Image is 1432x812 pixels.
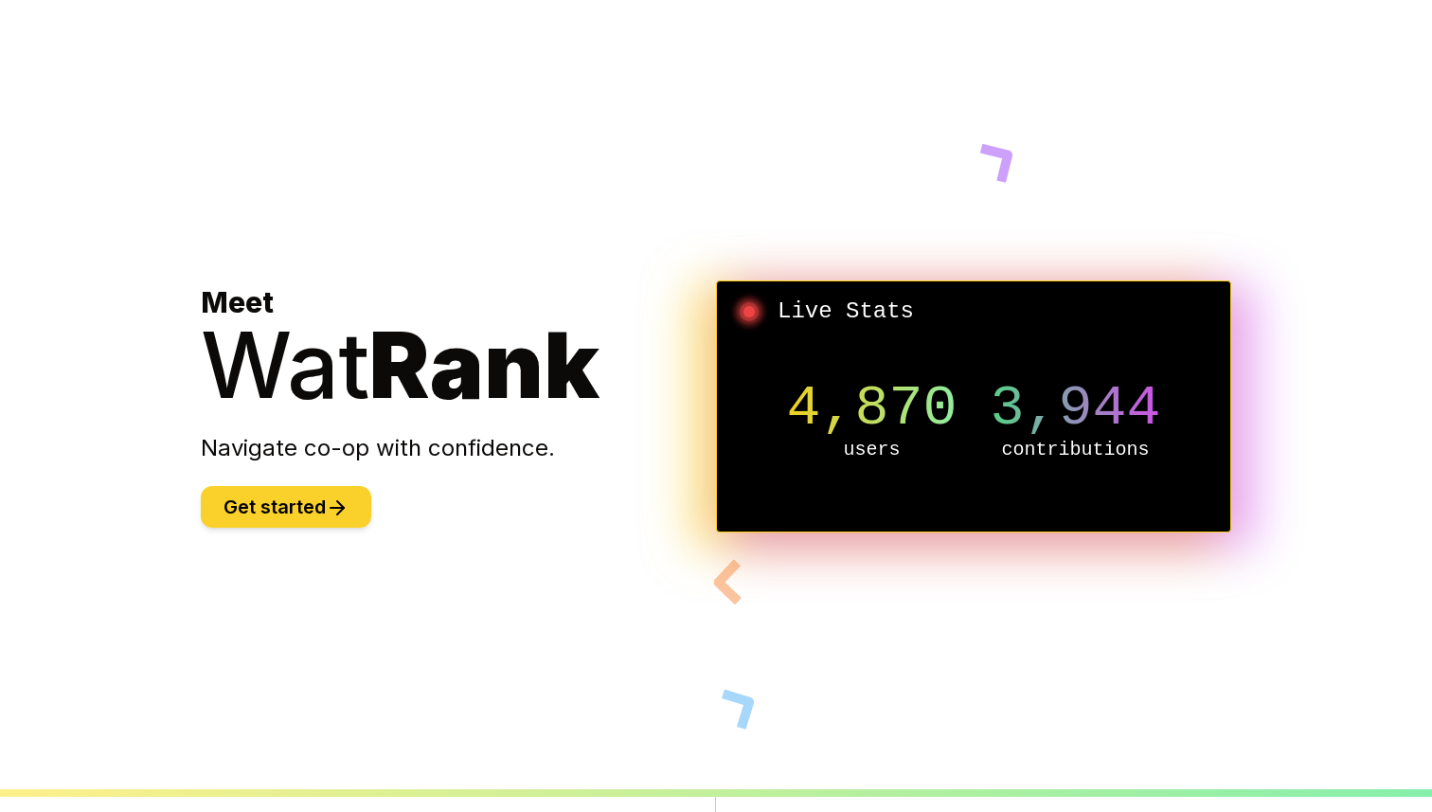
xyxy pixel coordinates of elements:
p: Navigate co-op with confidence. [201,433,716,463]
button: Get started [201,486,371,528]
p: contributions [974,437,1177,463]
p: 3,944 [974,380,1177,437]
p: 4,870 [770,380,974,437]
p: users [770,437,974,463]
h2: Live Stats [732,297,1215,327]
span: Wat [201,310,369,420]
span: Rank [369,310,600,420]
h1: Meet [201,285,716,410]
a: Get started [201,498,371,517]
